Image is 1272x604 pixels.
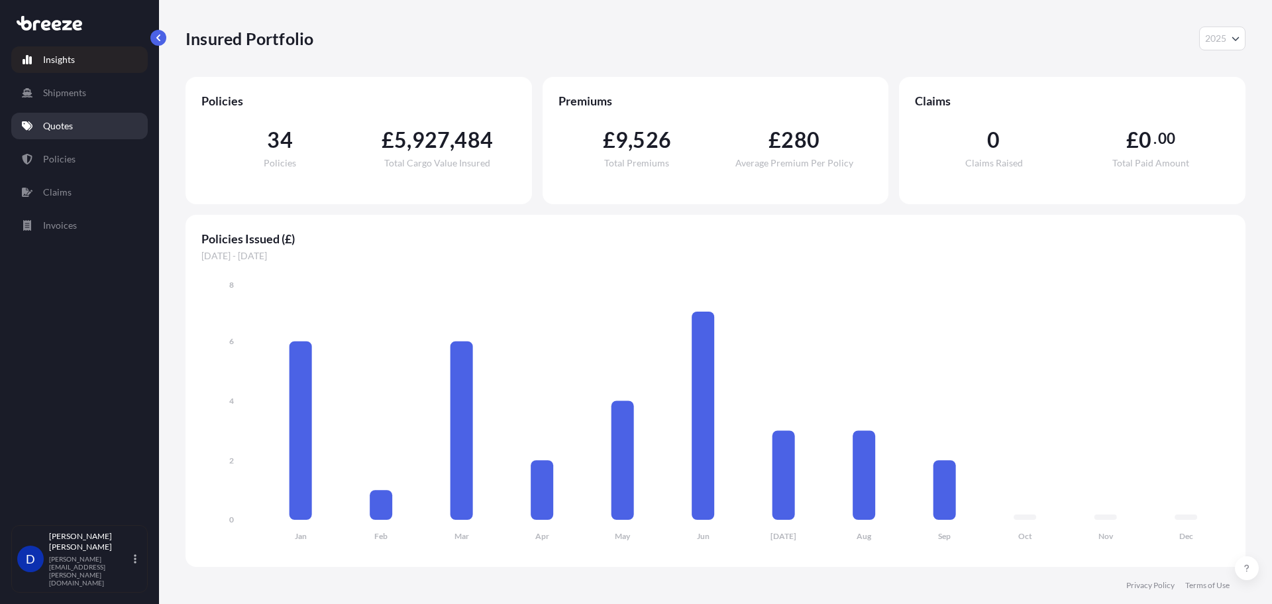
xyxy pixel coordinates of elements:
p: Policies [43,152,76,166]
tspan: 8 [229,280,234,290]
span: D [26,552,35,566]
p: Insured Portfolio [185,28,313,49]
p: Claims [43,186,72,199]
span: . [1153,133,1157,144]
span: 927 [412,129,450,151]
span: Policies [264,158,296,168]
span: Premiums [558,93,873,109]
span: Total Premiums [604,158,669,168]
tspan: May [615,531,631,541]
a: Policies [11,146,148,172]
span: Claims Raised [965,158,1023,168]
a: Privacy Policy [1126,580,1175,591]
p: Quotes [43,119,73,133]
tspan: Feb [374,531,388,541]
a: Insights [11,46,148,73]
tspan: Sep [938,531,951,541]
span: 9 [615,129,628,151]
span: Total Cargo Value Insured [384,158,490,168]
a: Quotes [11,113,148,139]
tspan: Dec [1179,531,1193,541]
span: , [628,129,633,151]
span: 280 [781,129,820,151]
span: 484 [454,129,493,151]
tspan: 0 [229,514,234,524]
span: Average Premium Per Policy [735,158,853,168]
a: Claims [11,179,148,206]
span: , [407,129,411,151]
span: £ [382,129,394,151]
p: [PERSON_NAME][EMAIL_ADDRESS][PERSON_NAME][DOMAIN_NAME] [49,555,131,587]
span: 526 [633,129,671,151]
span: Policies [201,93,516,109]
tspan: 2 [229,455,234,465]
span: 2025 [1205,32,1226,45]
p: Shipments [43,86,86,99]
span: Total Paid Amount [1112,158,1189,168]
span: £ [603,129,615,151]
tspan: Jun [697,531,710,541]
span: 5 [394,129,407,151]
span: Policies Issued (£) [201,231,1230,247]
p: Invoices [43,219,77,232]
span: [DATE] - [DATE] [201,249,1230,263]
span: 34 [267,129,292,151]
span: Claims [915,93,1230,109]
a: Invoices [11,212,148,239]
span: 00 [1158,133,1175,144]
span: 0 [1139,129,1151,151]
tspan: 4 [229,396,234,406]
a: Terms of Use [1185,580,1230,591]
span: , [450,129,454,151]
span: £ [1126,129,1139,151]
tspan: Nov [1098,531,1114,541]
tspan: Apr [535,531,549,541]
span: £ [768,129,781,151]
tspan: Aug [857,531,872,541]
tspan: [DATE] [770,531,796,541]
p: Insights [43,53,75,66]
tspan: Mar [454,531,469,541]
tspan: Jan [295,531,307,541]
span: 0 [987,129,1000,151]
p: [PERSON_NAME] [PERSON_NAME] [49,531,131,552]
button: Year Selector [1199,27,1245,50]
tspan: 6 [229,336,234,346]
tspan: Oct [1018,531,1032,541]
a: Shipments [11,80,148,106]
